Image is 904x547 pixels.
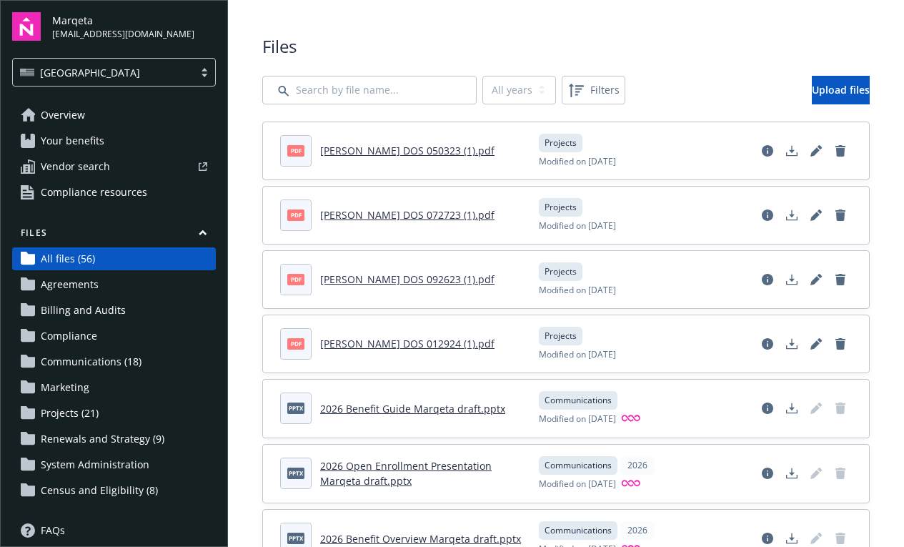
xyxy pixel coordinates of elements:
span: Edit document [805,462,828,485]
span: Modified on [DATE] [539,155,616,168]
a: 2026 Benefit Overview Marqeta draft.pptx [320,532,521,546]
a: Delete document [829,204,852,227]
a: Census and Eligibility (8) [12,479,216,502]
span: FAQs [41,519,65,542]
span: Files [262,34,870,59]
span: Communications [545,524,612,537]
span: Your benefits [41,129,104,152]
a: Upload files [812,76,870,104]
span: Projects [545,201,577,214]
a: View file details [756,332,779,355]
a: Agreements [12,273,216,296]
span: Census and Eligibility (8) [41,479,158,502]
button: Files [12,227,216,245]
span: Agreements [41,273,99,296]
a: Download document [780,332,803,355]
a: View file details [756,268,779,291]
a: Edit document [805,268,828,291]
a: View file details [756,397,779,420]
span: Compliance [41,325,97,348]
a: Communications (18) [12,350,216,373]
span: Communications (18) [41,350,141,373]
span: Modified on [DATE] [539,413,616,426]
a: 2026 Open Enrollment Presentation Marqeta draft.pptx [320,459,492,488]
span: pdf [287,274,304,285]
span: Modified on [DATE] [539,478,616,491]
a: Edit document [805,204,828,227]
a: View file details [756,204,779,227]
a: All files (56) [12,247,216,270]
span: Renewals and Strategy (9) [41,428,164,450]
span: Modified on [DATE] [539,284,616,297]
span: pptx [287,533,304,543]
a: Compliance [12,325,216,348]
span: pptx [287,403,304,413]
a: Overview [12,104,216,127]
span: Vendor search [41,155,110,178]
a: Download document [780,139,803,162]
span: Overview [41,104,85,127]
a: [PERSON_NAME] DOS 050323 (1).pdf [320,144,495,157]
span: Marqeta [52,13,194,28]
a: Download document [780,397,803,420]
div: 2026 [620,456,655,475]
a: Renewals and Strategy (9) [12,428,216,450]
a: Your benefits [12,129,216,152]
span: Projects (21) [41,402,99,425]
span: [GEOGRAPHIC_DATA] [40,65,140,80]
a: System Administration [12,453,216,476]
a: Marketing [12,376,216,399]
a: Download document [780,268,803,291]
a: Delete document [829,139,852,162]
a: Download document [780,462,803,485]
a: Delete document [829,332,852,355]
input: Search by file name... [262,76,477,104]
a: Edit document [805,139,828,162]
span: System Administration [41,453,149,476]
span: Edit document [805,397,828,420]
a: View file details [756,139,779,162]
span: pdf [287,210,304,220]
span: Delete document [829,462,852,485]
a: 2026 Benefit Guide Marqeta draft.pptx [320,402,505,415]
span: pdf [287,338,304,349]
a: Vendor search [12,155,216,178]
span: Compliance resources [41,181,147,204]
span: Filters [590,82,620,97]
a: View file details [756,462,779,485]
a: Billing and Audits [12,299,216,322]
span: Projects [545,137,577,149]
span: Communications [545,394,612,407]
a: [PERSON_NAME] DOS 072723 (1).pdf [320,208,495,222]
span: Upload files [812,83,870,97]
span: Projects [545,330,577,343]
span: Modified on [DATE] [539,348,616,361]
a: Download document [780,204,803,227]
a: Delete document [829,268,852,291]
span: Filters [565,79,622,102]
span: Modified on [DATE] [539,220,616,232]
a: [PERSON_NAME] DOS 012924 (1).pdf [320,337,495,350]
span: pdf [287,145,304,156]
span: All files (56) [41,247,95,270]
span: Communications [545,459,612,472]
span: Billing and Audits [41,299,126,322]
span: Delete document [829,397,852,420]
span: [EMAIL_ADDRESS][DOMAIN_NAME] [52,28,194,41]
span: Projects [545,265,577,278]
span: Marketing [41,376,89,399]
span: pptx [287,468,304,478]
a: FAQs [12,519,216,542]
a: Compliance resources [12,181,216,204]
a: Edit document [805,332,828,355]
a: [PERSON_NAME] DOS 092623 (1).pdf [320,272,495,286]
button: Filters [562,76,625,104]
img: navigator-logo.svg [12,12,41,41]
button: Marqeta[EMAIL_ADDRESS][DOMAIN_NAME] [52,12,216,41]
span: [GEOGRAPHIC_DATA] [20,65,187,80]
div: 2026 [620,521,655,540]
